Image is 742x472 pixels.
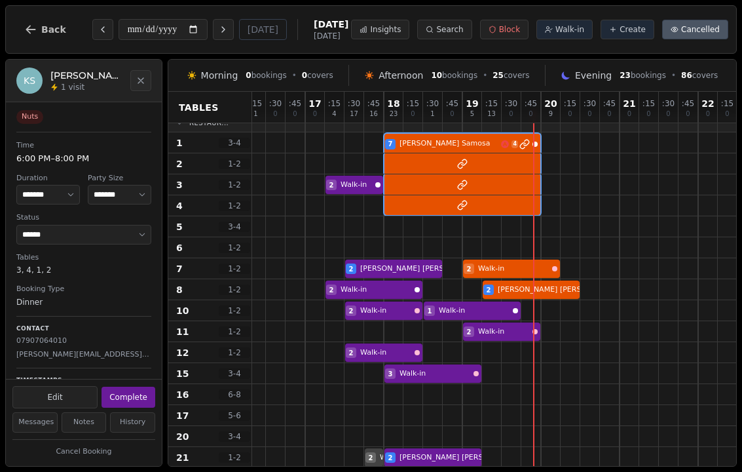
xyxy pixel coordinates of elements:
span: : 15 [564,100,576,108]
button: Next day [213,19,234,40]
span: 16 [176,388,189,401]
dd: Dinner [16,296,151,308]
span: 0 [568,111,572,117]
span: 23 [620,71,631,80]
span: 6 - 8 [219,389,250,400]
span: : 30 [269,100,282,108]
span: Cancelled [681,24,720,35]
span: : 45 [603,100,616,108]
button: Cancelled [662,20,728,39]
span: [PERSON_NAME] [PERSON_NAME] [360,264,482,275]
span: Morning [201,69,238,82]
span: 2 [467,327,472,337]
dd: 6:00 PM – 8:00 PM [16,152,151,165]
span: [PERSON_NAME] Samosa [399,138,498,149]
dt: Status [16,212,151,224]
span: Walkin [380,452,403,463]
dt: Time [16,140,151,151]
span: 0 [246,71,251,80]
span: 0 [587,111,591,117]
span: 0 [411,111,415,117]
span: 7 [176,262,183,275]
span: : 30 [584,100,596,108]
span: : 30 [505,100,517,108]
span: 3 - 4 [219,222,250,232]
span: : 15 [485,100,498,108]
span: • [292,70,297,81]
span: Evening [575,69,612,82]
span: Walk-in [399,368,471,380]
span: : 15 [407,100,419,108]
span: 9 [549,111,553,117]
span: 5 [470,111,474,117]
span: 0 [273,111,277,117]
span: 23 [390,111,398,117]
span: 0 [627,111,631,117]
span: 0 [313,111,317,117]
span: 0 [529,111,532,117]
span: : 30 [348,100,360,108]
span: 0 [666,111,670,117]
span: [PERSON_NAME] [PERSON_NAME] [498,285,620,296]
span: : 45 [446,100,458,108]
span: Walk-in [478,326,530,338]
span: : 30 [662,100,675,108]
button: Insights [351,20,409,39]
span: 11 [176,325,189,338]
span: Block [499,24,520,35]
span: covers [681,70,718,81]
span: 2 [329,180,334,190]
button: Messages [12,412,58,433]
span: 1 - 2 [219,264,250,274]
span: : 15 [328,100,341,108]
p: 07907064010 [16,336,151,347]
span: 0 [293,111,297,117]
span: 4 [332,111,336,117]
span: Walk-in [341,180,373,191]
span: Walk-in [439,305,510,317]
span: Insights [370,24,401,35]
button: Close [130,70,151,91]
button: History [110,412,155,433]
span: 3 - 4 [219,431,250,442]
span: 1 - 2 [219,285,250,295]
span: Tables [179,101,219,114]
span: 0 [607,111,611,117]
span: Search [436,24,463,35]
span: 20 [176,430,189,443]
span: 22 [701,99,714,108]
dt: Party Size [88,173,151,184]
span: bookings [431,70,477,81]
span: 2 [349,348,354,358]
span: 19 [466,99,478,108]
span: 1 [253,111,257,117]
button: Cancel Booking [12,444,155,460]
span: 1 - 2 [219,452,250,463]
svg: Allergens: Nuts [501,140,509,148]
span: : 45 [682,100,694,108]
span: 5 - 6 [219,410,250,421]
span: 18 [387,99,399,108]
span: • [671,70,676,81]
button: Walk-in [536,20,593,39]
span: 0 [646,111,650,117]
span: 3 - 4 [219,368,250,379]
span: 3 [388,369,393,379]
span: bookings [620,70,666,81]
span: Walk-in [478,264,549,275]
span: : 15 [250,100,262,108]
span: 1 - 2 [219,201,250,211]
h2: [PERSON_NAME] Samosa [50,69,122,82]
span: Afternoon [379,69,423,82]
span: [DATE] [314,18,348,31]
span: 1 visit [61,82,84,92]
span: 86 [681,71,692,80]
span: 5 [176,220,183,233]
span: 0 [725,111,729,117]
span: 10 [431,71,442,80]
button: Create [601,20,654,39]
span: 17 [176,409,189,422]
span: 0 [509,111,513,117]
dt: Tables [16,252,151,264]
span: 0 [706,111,710,117]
